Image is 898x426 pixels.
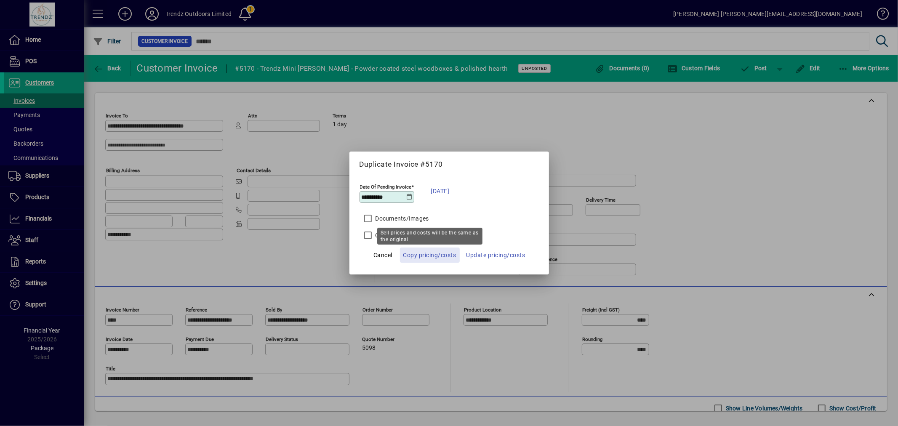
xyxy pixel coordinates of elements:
button: Update pricing/costs [463,248,529,263]
label: Documents/Images [374,214,429,223]
button: [DATE] [427,181,454,202]
h5: Duplicate Invoice #5170 [360,160,539,169]
button: Cancel [370,248,397,263]
div: Sell prices and costs will be the same as the original [377,228,482,245]
mat-label: Date Of Pending Invoice [360,184,412,190]
span: Copy pricing/costs [403,250,456,260]
span: Cancel [373,250,392,260]
span: Update pricing/costs [466,250,525,260]
button: Copy pricing/costs [400,248,460,263]
span: [DATE] [431,186,450,196]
